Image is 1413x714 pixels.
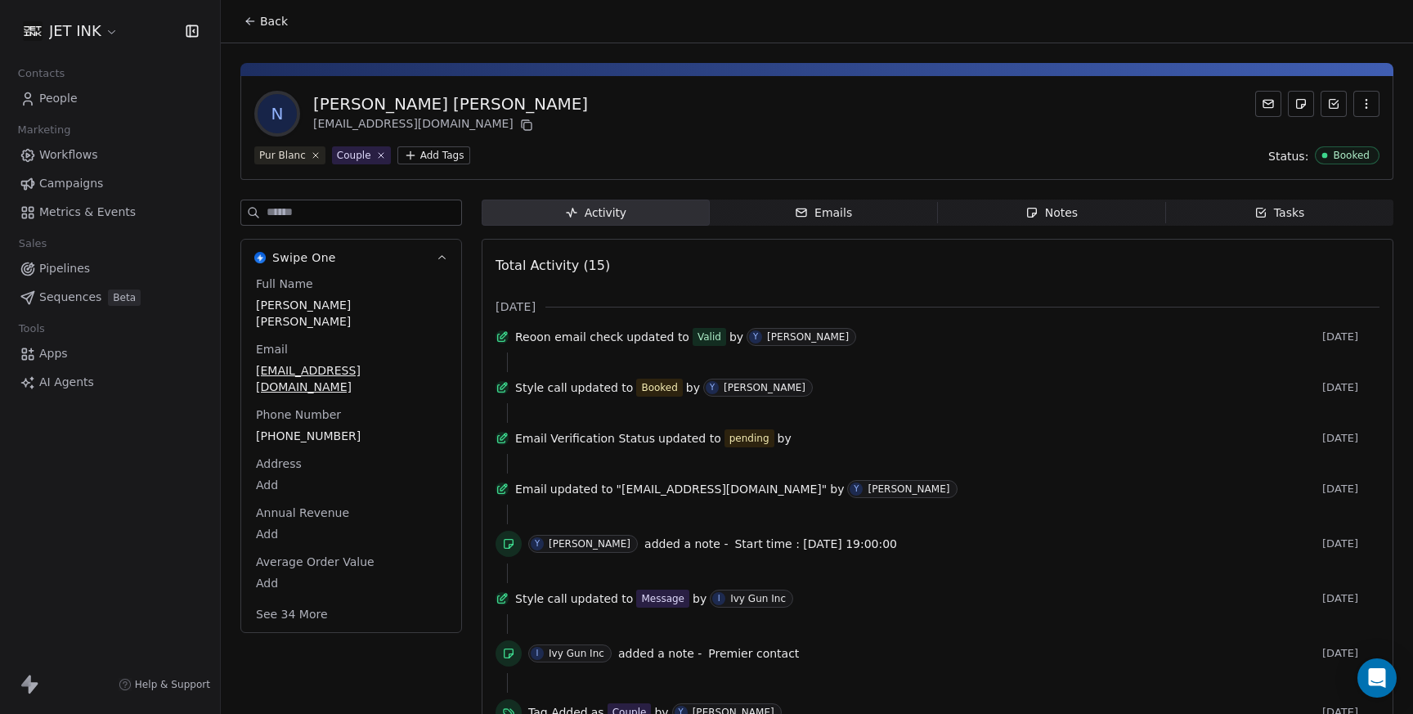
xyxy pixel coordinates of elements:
[259,148,306,163] div: Pur Blanc
[496,258,610,273] span: Total Activity (15)
[693,591,706,607] span: by
[39,345,68,362] span: Apps
[256,362,446,395] span: [EMAIL_ADDRESS][DOMAIN_NAME]
[535,537,540,550] div: Y
[20,17,122,45] button: JET INK
[1025,204,1078,222] div: Notes
[1322,483,1379,496] span: [DATE]
[256,297,446,330] span: [PERSON_NAME] [PERSON_NAME]
[23,21,43,41] img: JET%20INK%20Metal.png
[11,317,52,341] span: Tools
[234,7,298,36] button: Back
[830,481,844,497] span: by
[1322,381,1379,394] span: [DATE]
[536,647,539,660] div: I
[11,231,54,256] span: Sales
[313,92,588,115] div: [PERSON_NAME] [PERSON_NAME]
[1322,537,1379,550] span: [DATE]
[39,204,136,221] span: Metrics & Events
[246,599,338,629] button: See 34 More
[253,554,378,570] span: Average Order Value
[708,647,799,660] span: Premier contact
[256,526,446,542] span: Add
[571,591,634,607] span: updated to
[241,276,461,632] div: Swipe OneSwipe One
[708,644,799,663] a: Premier contact
[1322,330,1379,344] span: [DATE]
[571,379,634,396] span: updated to
[13,369,207,396] a: AI Agents
[256,428,446,444] span: [PHONE_NUMBER]
[39,175,103,192] span: Campaigns
[260,13,288,29] span: Back
[13,85,207,112] a: People
[729,329,743,345] span: by
[658,430,721,447] span: updated to
[253,276,316,292] span: Full Name
[39,374,94,391] span: AI Agents
[549,648,604,659] div: Ivy Gun Inc
[644,536,728,552] span: added a note -
[253,456,305,472] span: Address
[641,379,677,396] div: Booked
[1268,148,1308,164] span: Status:
[1333,150,1370,161] div: Booked
[515,329,623,345] span: Reoon email check
[13,141,207,168] a: Workflows
[337,148,371,163] div: Couple
[734,534,897,554] a: Start time : [DATE] 19:00:00
[313,115,588,135] div: [EMAIL_ADDRESS][DOMAIN_NAME]
[256,477,446,493] span: Add
[13,340,207,367] a: Apps
[1322,592,1379,605] span: [DATE]
[729,430,769,447] div: pending
[253,505,352,521] span: Annual Revenue
[710,381,715,394] div: Y
[753,330,758,344] div: Y
[108,290,141,306] span: Beta
[641,591,684,607] div: Message
[496,299,536,315] span: [DATE]
[13,199,207,226] a: Metrics & Events
[868,483,949,495] div: [PERSON_NAME]
[718,592,720,605] div: I
[854,483,859,496] div: Y
[256,575,446,591] span: Add
[515,379,567,396] span: Style call
[13,255,207,282] a: Pipelines
[724,382,805,393] div: [PERSON_NAME]
[39,260,90,277] span: Pipelines
[550,481,613,497] span: updated to
[39,90,78,107] span: People
[13,170,207,197] a: Campaigns
[254,252,266,263] img: Swipe One
[13,284,207,311] a: SequencesBeta
[241,240,461,276] button: Swipe OneSwipe One
[253,406,344,423] span: Phone Number
[1322,432,1379,445] span: [DATE]
[39,146,98,164] span: Workflows
[11,61,72,86] span: Contacts
[686,379,700,396] span: by
[549,538,630,550] div: [PERSON_NAME]
[730,593,786,604] div: Ivy Gun Inc
[11,118,78,142] span: Marketing
[49,20,101,42] span: JET INK
[39,289,101,306] span: Sequences
[734,537,897,550] span: Start time : [DATE] 19:00:00
[258,94,297,133] span: N
[1322,647,1379,660] span: [DATE]
[778,430,792,447] span: by
[618,645,702,662] span: added a note -
[795,204,852,222] div: Emails
[397,146,471,164] button: Add Tags
[1357,658,1397,698] div: Open Intercom Messenger
[515,430,655,447] span: Email Verification Status
[767,331,849,343] div: [PERSON_NAME]
[515,591,567,607] span: Style call
[626,329,689,345] span: updated to
[119,678,210,691] a: Help & Support
[698,329,721,345] div: Valid
[617,481,828,497] span: "[EMAIL_ADDRESS][DOMAIN_NAME]"
[272,249,336,266] span: Swipe One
